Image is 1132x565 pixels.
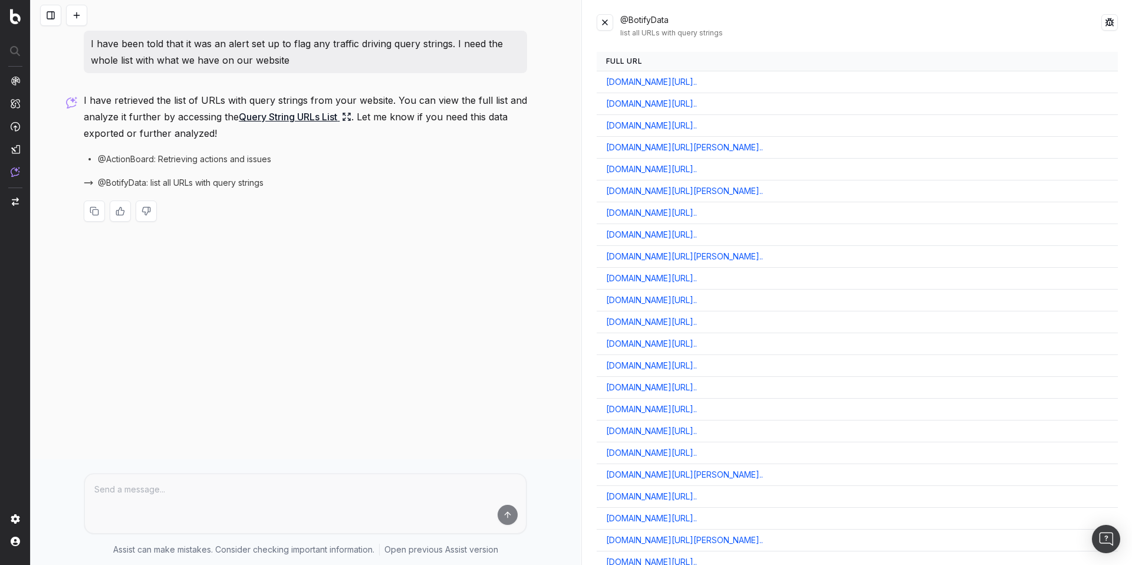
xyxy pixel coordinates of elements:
[620,14,1102,38] div: @BotifyData
[98,153,271,165] span: @ActionBoard: Retrieving actions and issues
[606,229,697,241] a: [DOMAIN_NAME][URL]..
[606,142,763,153] a: [DOMAIN_NAME][URL][PERSON_NAME]..
[1092,525,1120,553] div: Open Intercom Messenger
[606,163,697,175] a: [DOMAIN_NAME][URL]..
[606,425,697,437] a: [DOMAIN_NAME][URL]..
[606,120,697,132] a: [DOMAIN_NAME][URL]..
[606,534,763,546] a: [DOMAIN_NAME][URL][PERSON_NAME]..
[84,92,527,142] p: I have retrieved the list of URLs with query strings from your website. You can view the full lis...
[11,76,20,86] img: Analytics
[11,121,20,132] img: Activation
[84,177,278,189] button: @BotifyData: list all URLs with query strings
[606,316,697,328] a: [DOMAIN_NAME][URL]..
[11,514,20,524] img: Setting
[66,97,77,109] img: Botify assist logo
[606,403,697,415] a: [DOMAIN_NAME][URL]..
[606,98,697,110] a: [DOMAIN_NAME][URL]..
[606,447,697,459] a: [DOMAIN_NAME][URL]..
[606,360,697,372] a: [DOMAIN_NAME][URL]..
[11,98,20,109] img: Intelligence
[606,76,697,88] a: [DOMAIN_NAME][URL]..
[10,9,21,24] img: Botify logo
[91,35,520,68] p: I have been told that it was an alert set up to flag any traffic driving query strings. I need th...
[606,338,697,350] a: [DOMAIN_NAME][URL]..
[11,167,20,177] img: Assist
[98,177,264,189] span: @BotifyData: list all URLs with query strings
[606,491,697,502] a: [DOMAIN_NAME][URL]..
[606,185,763,197] a: [DOMAIN_NAME][URL][PERSON_NAME]..
[384,544,498,556] a: Open previous Assist version
[606,469,763,481] a: [DOMAIN_NAME][URL][PERSON_NAME]..
[11,144,20,154] img: Studio
[11,537,20,546] img: My account
[606,294,697,306] a: [DOMAIN_NAME][URL]..
[606,513,697,524] a: [DOMAIN_NAME][URL]..
[606,382,697,393] a: [DOMAIN_NAME][URL]..
[12,198,19,206] img: Switch project
[113,544,374,556] p: Assist can make mistakes. Consider checking important information.
[606,207,697,219] a: [DOMAIN_NAME][URL]..
[597,52,1118,71] th: Full URL
[239,109,351,125] a: Query String URLs List
[606,251,763,262] a: [DOMAIN_NAME][URL][PERSON_NAME]..
[620,28,1102,38] div: list all URLs with query strings
[606,272,697,284] a: [DOMAIN_NAME][URL]..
